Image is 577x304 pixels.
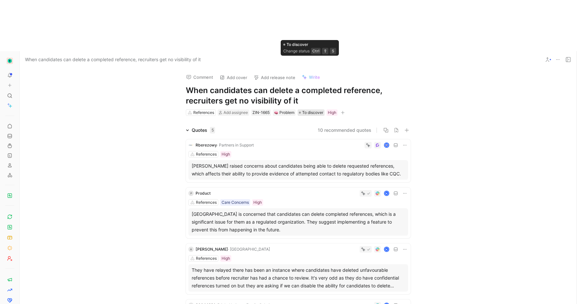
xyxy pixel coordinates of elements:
[302,109,323,116] span: To discover
[385,247,389,252] div: N
[5,56,14,65] button: Zinc
[299,73,323,82] button: Write
[183,73,216,82] button: Comment
[193,109,214,116] div: References
[196,255,217,262] div: References
[186,85,411,106] h1: When candidates can delete a completed reference, recruiters get no visibility of it
[385,143,389,147] img: avatar
[274,111,278,115] img: 🧠
[273,109,296,116] div: 🧠Problem
[328,109,336,116] div: High
[188,191,194,196] div: P
[192,126,215,134] div: Quotes
[217,73,250,82] button: Add cover
[25,56,201,63] span: When candidates can delete a completed reference, recruiters get no visibility of it
[188,247,194,252] div: A
[217,143,254,147] span: · Partners in Support
[318,126,371,134] button: 10 recommended quotes
[183,126,218,134] div: Quotes5
[196,191,211,196] span: Product
[228,247,270,252] span: · [GEOGRAPHIC_DATA]
[309,74,320,80] span: Write
[222,151,230,158] div: High
[196,143,217,147] span: Rberezowy
[196,199,217,206] div: References
[192,266,405,290] div: They have relayed there has been an instance where candidates have deleted unfavourable reference...
[192,210,405,234] div: [GEOGRAPHIC_DATA] is concerned that candidates can delete completed references, which is a signif...
[222,255,230,262] div: High
[210,127,215,133] div: 5
[274,109,294,116] div: Problem
[252,109,270,116] div: ZIN-1665
[196,151,217,158] div: References
[224,110,248,115] span: Add assignee
[188,143,194,148] img: logo
[222,199,249,206] div: Care Concerns
[192,162,405,178] div: [PERSON_NAME] raised concerns about candidates being able to delete requested references, which a...
[251,73,298,82] button: Add release note
[196,247,228,252] span: [PERSON_NAME]
[6,58,13,64] img: Zinc
[385,191,389,196] div: N
[298,109,325,116] div: To discover
[253,199,262,206] div: High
